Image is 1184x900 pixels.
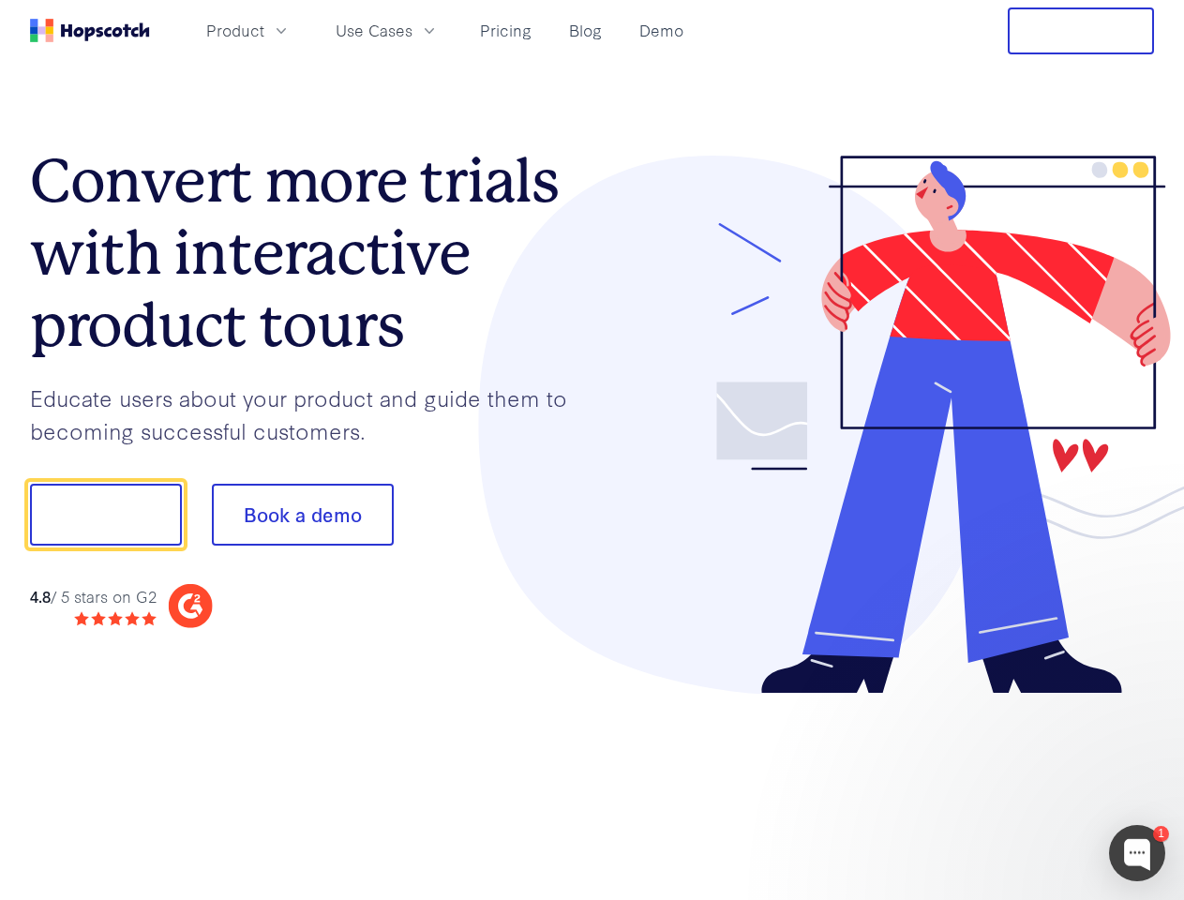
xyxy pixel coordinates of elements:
a: Pricing [472,15,539,46]
button: Free Trial [1008,7,1154,54]
strong: 4.8 [30,585,51,607]
h1: Convert more trials with interactive product tours [30,145,592,361]
a: Home [30,19,150,42]
a: Demo [632,15,691,46]
button: Show me! [30,484,182,546]
button: Use Cases [324,15,450,46]
span: Product [206,19,264,42]
a: Blog [562,15,609,46]
button: Product [195,15,302,46]
span: Use Cases [336,19,412,42]
p: Educate users about your product and guide them to becoming successful customers. [30,382,592,446]
div: 1 [1153,826,1169,842]
div: / 5 stars on G2 [30,585,157,608]
button: Book a demo [212,484,394,546]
